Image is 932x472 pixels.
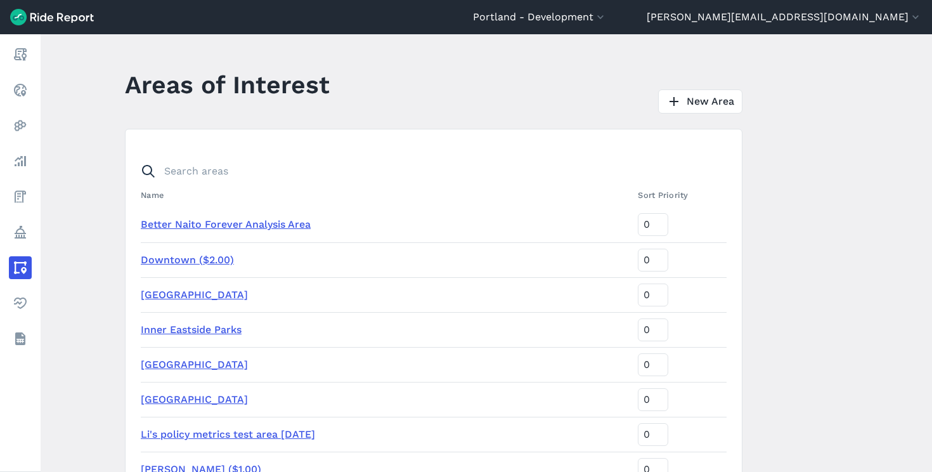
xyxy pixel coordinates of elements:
a: Heatmaps [9,114,32,137]
h1: Areas of Interest [125,67,330,102]
a: Li's policy metrics test area [DATE] [141,428,315,440]
a: [GEOGRAPHIC_DATA] [141,289,248,301]
a: Report [9,43,32,66]
a: Better Naito Forever Analysis Area [141,218,311,230]
button: [PERSON_NAME][EMAIL_ADDRESS][DOMAIN_NAME] [647,10,922,25]
a: Health [9,292,32,315]
a: Analyze [9,150,32,173]
a: Inner Eastside Parks [141,324,242,336]
button: Portland - Development [473,10,607,25]
th: Name [141,183,633,207]
a: [GEOGRAPHIC_DATA] [141,393,248,405]
input: Search areas [133,160,719,183]
a: Datasets [9,327,32,350]
a: New Area [658,89,742,114]
a: Fees [9,185,32,208]
a: Downtown ($2.00) [141,254,234,266]
th: Sort Priority [633,183,727,207]
a: Policy [9,221,32,244]
a: [GEOGRAPHIC_DATA] [141,358,248,370]
img: Ride Report [10,9,94,25]
a: Realtime [9,79,32,102]
a: Areas [9,256,32,279]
